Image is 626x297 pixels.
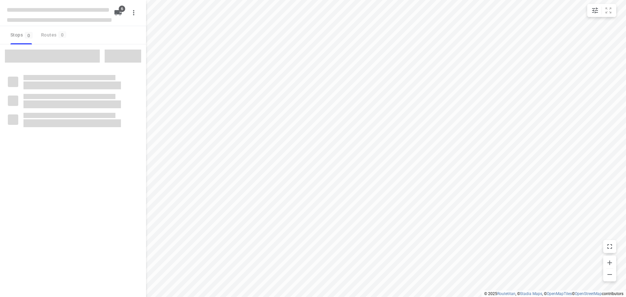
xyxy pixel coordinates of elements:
[587,4,616,17] div: small contained button group
[589,4,602,17] button: Map settings
[497,291,515,296] a: Routetitan
[547,291,572,296] a: OpenMapTiles
[575,291,602,296] a: OpenStreetMap
[484,291,623,296] li: © 2025 , © , © © contributors
[520,291,542,296] a: Stadia Maps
